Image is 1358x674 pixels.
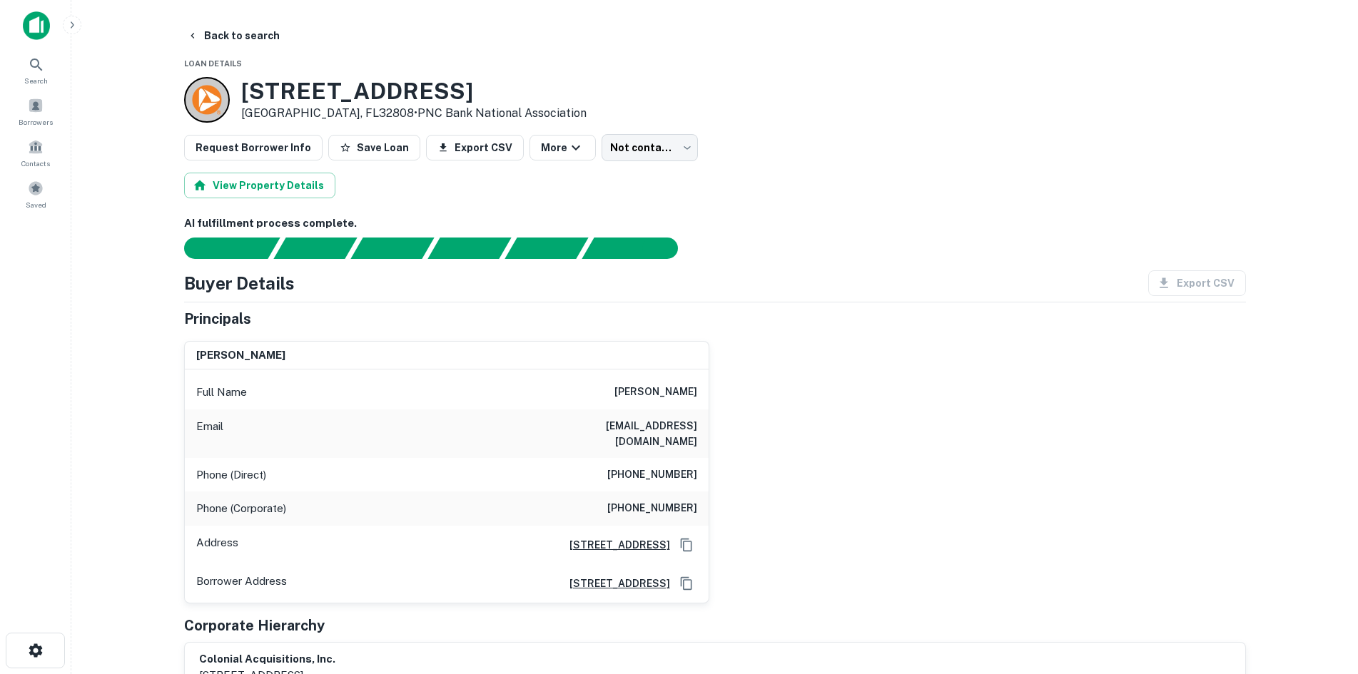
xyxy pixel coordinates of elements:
h4: Buyer Details [184,270,295,296]
h5: Corporate Hierarchy [184,615,325,636]
iframe: Chat Widget [1287,560,1358,628]
button: View Property Details [184,173,335,198]
h6: [PERSON_NAME] [196,347,285,364]
h3: [STREET_ADDRESS] [241,78,587,105]
span: Saved [26,199,46,210]
button: Copy Address [676,534,697,556]
button: Export CSV [426,135,524,160]
p: [GEOGRAPHIC_DATA], FL32808 • [241,105,587,122]
button: Back to search [181,23,285,48]
div: AI fulfillment process complete. [582,238,695,259]
h6: AI fulfillment process complete. [184,215,1246,232]
p: Full Name [196,384,247,401]
a: [STREET_ADDRESS] [558,537,670,553]
div: Your request is received and processing... [273,238,357,259]
span: Contacts [21,158,50,169]
a: PNC Bank National Association [417,106,587,120]
button: Request Borrower Info [184,135,323,160]
h6: colonial acquisitions, inc. [199,651,335,668]
h6: [EMAIL_ADDRESS][DOMAIN_NAME] [526,418,697,449]
p: Address [196,534,238,556]
button: More [529,135,596,160]
h6: [PHONE_NUMBER] [607,500,697,517]
a: Contacts [4,133,67,172]
a: Borrowers [4,92,67,131]
button: Copy Address [676,573,697,594]
button: Save Loan [328,135,420,160]
div: Documents found, AI parsing details... [350,238,434,259]
div: Sending borrower request to AI... [167,238,274,259]
img: capitalize-icon.png [23,11,50,40]
h6: [PHONE_NUMBER] [607,466,697,484]
span: Search [24,75,48,86]
div: Principals found, still searching for contact information. This may take time... [505,238,588,259]
p: Phone (Direct) [196,466,266,484]
a: Search [4,51,67,89]
h6: [PERSON_NAME] [614,384,697,401]
p: Borrower Address [196,573,287,594]
h5: Principals [184,308,251,330]
p: Email [196,418,223,449]
div: Principals found, AI now looking for contact information... [427,238,511,259]
span: Loan Details [184,59,242,68]
div: Not contacted [602,134,698,161]
p: Phone (Corporate) [196,500,286,517]
span: Borrowers [19,116,53,128]
a: [STREET_ADDRESS] [558,576,670,591]
a: Saved [4,175,67,213]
